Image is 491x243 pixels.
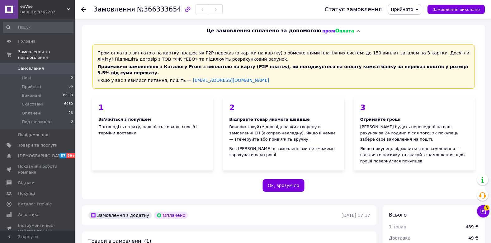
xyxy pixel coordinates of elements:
[360,124,469,143] div: [PERSON_NAME] будуть переведені на ваш рахунок за 24 години після того, як покупець забере своє з...
[391,7,413,12] span: Прийнято
[92,97,213,171] div: Підтвердіть оплату, наявність товару, спосіб і терміни доставки
[18,49,75,60] span: Замовлення та повідомлення
[18,66,44,71] span: Замовлення
[22,110,41,116] span: Оплачені
[229,146,338,158] div: Без [PERSON_NAME] в замовленні ми не зможемо зарахувати вам гроші
[93,6,135,13] span: Замовлення
[137,6,181,13] span: №366333654
[229,117,309,122] span: Відправте товар якомога швидше
[18,143,58,148] span: Товари та послуги
[18,212,40,217] span: Аналітика
[22,101,43,107] span: Скасовані
[88,212,152,219] div: Замовлення з додатку
[98,117,151,122] span: Зв'яжіться з покупцем
[360,146,469,164] div: Якщо покупець відмовиться від замовлення — відкличте посилку та скасуйте замовлення, щоб гроші по...
[18,191,35,196] span: Покупці
[71,119,73,125] span: 0
[432,7,480,12] span: Замовлення виконано
[477,205,489,217] button: Чат з покупцем3
[360,117,401,122] span: Отримайте гроші
[427,5,485,14] button: Замовлення виконано
[389,212,407,218] span: Всього
[18,153,64,159] span: [DEMOGRAPHIC_DATA]
[193,78,269,83] a: [EMAIL_ADDRESS][DOMAIN_NAME]
[229,124,338,143] div: Використовуйте для відправки створену в замовленні ЕН (експрес-накладну). Якщо її немає — згенеру...
[97,64,468,75] span: Приймаючи замовлення з Каталогу Prom з виплатою на карту (Р2Р платіж), ви погоджуєтеся на оплату ...
[18,223,58,234] span: Інструменти веб-майстра та SEO
[465,224,479,230] div: 489 ₴
[98,104,207,111] div: 1
[229,104,338,111] div: 2
[22,119,53,125] span: Подтвержден.
[64,101,73,107] span: 6980
[59,153,66,158] span: 57
[92,44,475,89] div: Пром-оплата з виплатою на картку працює як P2P переказ (з картки на картку) з обмеженнями платіжн...
[3,22,73,33] input: Пошук
[20,9,75,15] div: Ваш ID: 3362283
[360,104,469,111] div: 3
[484,205,489,211] span: 3
[18,180,34,186] span: Відгуки
[325,6,382,12] div: Статус замовлення
[18,164,58,175] span: Показники роботи компанії
[66,153,77,158] span: 99+
[97,77,470,83] div: Якщо у вас з'явилися питання, пишіть —
[18,132,48,138] span: Повідомлення
[206,27,321,35] span: Це замовлення сплачено за допомогою
[68,84,73,90] span: 66
[342,213,370,218] time: [DATE] 17:17
[68,110,73,116] span: 26
[71,75,73,81] span: 0
[22,84,41,90] span: Прийняті
[22,75,31,81] span: Нові
[389,236,410,241] span: Доставка
[262,179,305,192] button: Ок, зрозуміло
[22,93,41,98] span: Виконані
[154,212,188,219] div: Оплачено
[62,93,73,98] span: 35903
[18,39,35,44] span: Головна
[389,224,406,229] span: 1 товар
[81,6,86,12] div: Повернутися назад
[20,4,67,9] span: eeVee
[18,201,52,207] span: Каталог ProSale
